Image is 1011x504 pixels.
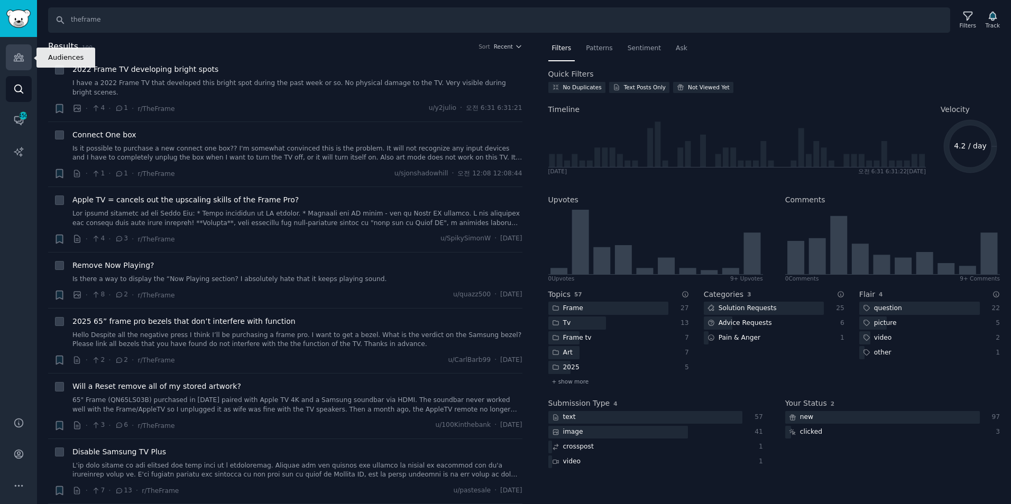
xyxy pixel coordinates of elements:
[72,461,522,480] a: L'ip dolo sitame co adi elitsed doe temp inci ut l etdoloremag. Aliquae adm ven quisnos exe ullam...
[91,104,105,113] span: 4
[494,234,497,244] span: ·
[941,104,970,115] span: Velocity
[548,455,584,469] div: video
[72,260,154,271] span: Remove Now Playing?
[548,331,595,344] div: Frame tv
[494,43,513,50] span: Recent
[72,209,522,228] a: Lor ipsumd sitametc ad eli Seddo Eiu: * Tempo incididun ut LA etdolor. * Magnaali eni AD minim - ...
[730,275,763,282] div: 9+ Upvotes
[86,168,88,179] span: ·
[457,169,522,179] span: 오전 12:08 12:08:44
[48,40,78,53] span: Results
[132,420,134,431] span: ·
[500,356,522,365] span: [DATE]
[859,289,875,300] h2: Flair
[753,442,763,452] div: 1
[548,275,575,282] div: 0 Upvote s
[132,290,134,301] span: ·
[452,169,454,179] span: ·
[785,398,827,409] h2: Your Status
[72,144,522,163] a: Is it possible to purchase a new connect one box?? I'm somewhat convinced this is the problem. It...
[835,319,844,328] div: 6
[108,168,111,179] span: ·
[137,236,174,243] span: r/TheFrame
[500,486,522,496] span: [DATE]
[72,64,218,75] a: 2022 Frame TV developing bright spots
[747,291,751,297] span: 3
[86,103,88,114] span: ·
[991,304,1000,313] div: 22
[548,69,594,80] h2: Quick Filters
[785,194,825,206] h2: Comments
[72,194,299,206] a: Apple TV = cancels out the upscaling skills of the Frame Pro?
[548,398,610,409] h2: Submission Type
[552,44,572,53] span: Filters
[115,486,132,496] span: 13
[108,420,111,431] span: ·
[960,22,976,29] div: Filters
[991,427,1000,437] div: 3
[679,333,689,343] div: 7
[72,129,136,141] a: Connect One box
[548,167,567,175] div: [DATE]
[831,400,834,407] span: 2
[548,361,583,374] div: 2025
[986,22,1000,29] div: Track
[688,83,730,91] div: Not Viewed Yet
[494,43,522,50] button: Recent
[835,304,844,313] div: 25
[6,107,32,133] a: 450
[879,291,883,297] span: 4
[466,104,522,113] span: 오전 6:31 6:31:21
[453,486,491,496] span: u/pastesale
[132,234,134,245] span: ·
[108,234,111,245] span: ·
[479,43,490,50] div: Sort
[982,9,1004,31] button: Track
[115,104,128,113] span: 1
[91,234,105,244] span: 4
[859,302,906,315] div: question
[704,289,743,300] h2: Categories
[86,290,88,301] span: ·
[453,290,491,300] span: u/quazz500
[613,400,617,407] span: 4
[859,316,900,330] div: picture
[991,333,1000,343] div: 2
[108,485,111,496] span: ·
[753,413,763,422] div: 57
[624,83,666,91] div: Text Posts Only
[548,426,587,439] div: image
[494,421,497,430] span: ·
[429,104,456,113] span: u/y2julio
[548,302,587,315] div: Frame
[991,413,1000,422] div: 97
[960,275,1000,282] div: 9+ Comments
[108,354,111,366] span: ·
[552,378,589,385] span: + show more
[72,275,522,284] a: Is there a way to display the “Now Playing section? I absolutely hate that it keeps playing sound.
[115,421,128,430] span: 6
[548,316,575,330] div: Tv
[132,103,134,114] span: ·
[548,441,598,454] div: crosspost
[72,446,166,458] span: Disable Samsung TV Plus
[72,79,522,97] a: I have a 2022 Frame TV that developed this bright spot during the past week or so. No physical da...
[137,357,174,364] span: r/TheFrame
[72,381,241,392] a: Will a Reset remove all of my stored artwork?
[448,356,491,365] span: u/CarlBarb99
[628,44,661,53] span: Sentiment
[835,333,844,343] div: 1
[91,290,105,300] span: 8
[574,291,582,297] span: 57
[440,234,491,244] span: u/SpikySimonW
[563,83,602,91] div: No Duplicates
[435,421,491,430] span: u/100Kinthebank
[91,169,105,179] span: 1
[548,289,571,300] h2: Topics
[991,348,1000,358] div: 1
[676,44,687,53] span: Ask
[91,421,105,430] span: 3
